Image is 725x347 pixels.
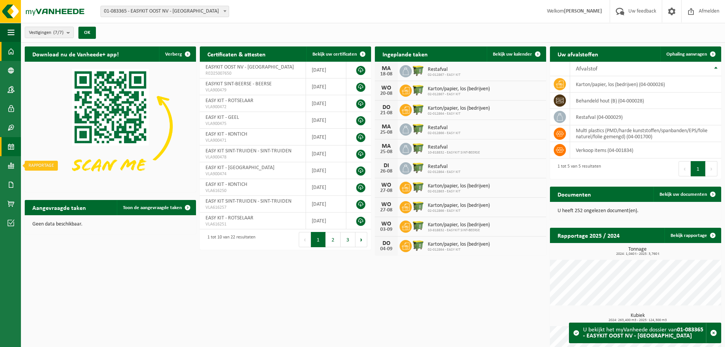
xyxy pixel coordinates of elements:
[101,6,229,17] span: 01-083365 - EASYKIT OOST NV - ROTSELAAR
[159,46,195,62] button: Verberg
[428,241,490,248] span: Karton/papier, los (bedrijven)
[550,46,606,61] h2: Uw afvalstoffen
[428,144,480,150] span: Restafval
[583,327,703,339] strong: 01-083365 - EASYKIT OOST NV - [GEOGRAPHIC_DATA]
[206,87,300,93] span: VLA900479
[25,27,74,38] button: Vestigingen(7/7)
[206,215,253,221] span: EASY KIT - ROTSELAAR
[493,52,532,57] span: Bekijk uw kalender
[379,221,394,227] div: WO
[428,170,460,174] span: 02-012864 - EASY KIT
[379,110,394,116] div: 21-08
[550,228,627,243] h2: Rapportage 2025 / 2024
[379,143,394,149] div: MA
[379,169,394,174] div: 26-08
[165,52,182,57] span: Verberg
[206,104,300,110] span: VLA900472
[206,154,300,160] span: VLA900478
[306,95,346,112] td: [DATE]
[412,239,425,252] img: WB-1100-HPE-GN-51
[206,205,300,211] span: VLA616257
[206,171,300,177] span: VLA900474
[206,148,292,154] span: EASY KIT SINT-TRUIDEN - SINT-TRUIDEN
[570,142,721,158] td: verkoop items (04-001834)
[206,165,274,171] span: EASY KIT - [GEOGRAPHIC_DATA]
[25,62,196,190] img: Download de VHEPlus App
[379,104,394,110] div: DO
[25,200,94,215] h2: Aangevraagde taken
[412,103,425,116] img: WB-1100-HPE-GN-51
[554,318,721,322] span: 2024: 263,400 m3 - 2025: 124,300 m3
[379,163,394,169] div: DI
[660,46,720,62] a: Ophaling aanvragen
[32,222,188,227] p: Geen data beschikbaar.
[355,232,367,247] button: Next
[25,46,126,61] h2: Download nu de Vanheede+ app!
[428,209,490,213] span: 02-012866 - EASY KIT
[412,219,425,232] img: WB-1100-HPE-GN-51
[666,52,707,57] span: Ophaling aanvragen
[306,78,346,95] td: [DATE]
[200,46,273,61] h2: Certificaten & attesten
[299,232,311,247] button: Previous
[412,200,425,213] img: WB-1100-HPE-GN-51
[206,182,247,187] span: EASY KIT - KONTICH
[583,323,706,343] div: U bekijkt het myVanheede dossier van
[679,161,691,176] button: Previous
[428,86,490,92] span: Karton/papier, los (bedrijven)
[53,30,64,35] count: (7/7)
[326,232,341,247] button: 2
[206,198,292,204] span: EASY KIT SINT-TRUIDEN - SINT-TRUIDEN
[428,125,460,131] span: Restafval
[554,313,721,322] h3: Kubiek
[664,228,720,243] a: Bekijk rapportage
[379,182,394,188] div: WO
[306,46,370,62] a: Bekijk uw certificaten
[306,162,346,179] td: [DATE]
[706,161,717,176] button: Next
[554,252,721,256] span: 2024: 1,040 t - 2025: 3,760 t
[379,85,394,91] div: WO
[306,179,346,196] td: [DATE]
[29,27,64,38] span: Vestigingen
[312,52,357,57] span: Bekijk uw certificaten
[428,106,490,112] span: Karton/papier, los (bedrijven)
[306,213,346,229] td: [DATE]
[412,83,425,96] img: WB-1100-HPE-GN-51
[428,92,490,97] span: 02-012867 - EASY KIT
[204,231,255,248] div: 1 tot 10 van 22 resultaten
[379,72,394,77] div: 18-08
[206,98,253,104] span: EASY KIT - ROTSELAAR
[428,112,490,116] span: 02-012864 - EASY KIT
[117,200,195,215] a: Toon de aangevraagde taken
[428,131,460,136] span: 02-012866 - EASY KIT
[554,247,721,256] h3: Tonnage
[306,62,346,78] td: [DATE]
[379,130,394,135] div: 25-08
[653,187,720,202] a: Bekijk uw documenten
[487,46,545,62] a: Bekijk uw kalender
[206,64,294,70] span: EASYKIT OOST NV - [GEOGRAPHIC_DATA]
[123,205,182,210] span: Toon de aangevraagde taken
[379,66,394,72] div: MA
[412,64,425,77] img: WB-1100-HPE-GN-51
[428,228,490,233] span: 10-818832 - EASYKIT SINT-BEERSE
[379,188,394,193] div: 27-08
[306,196,346,213] td: [DATE]
[412,142,425,155] img: WB-1100-HPE-GN-51
[570,76,721,93] td: karton/papier, los (bedrijven) (04-000026)
[570,109,721,125] td: restafval (04-000029)
[412,181,425,193] img: WB-1100-HPE-GN-51
[206,121,300,127] span: VLA900475
[206,131,247,137] span: EASY KIT - KONTICH
[379,246,394,252] div: 04-09
[428,203,490,209] span: Karton/papier, los (bedrijven)
[570,93,721,109] td: behandeld hout (B) (04-000028)
[341,232,355,247] button: 3
[375,46,435,61] h2: Ingeplande taken
[428,164,460,170] span: Restafval
[206,70,300,77] span: RED25007650
[428,73,460,77] span: 02-012867 - EASY KIT
[554,160,601,177] div: 1 tot 5 van 5 resultaten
